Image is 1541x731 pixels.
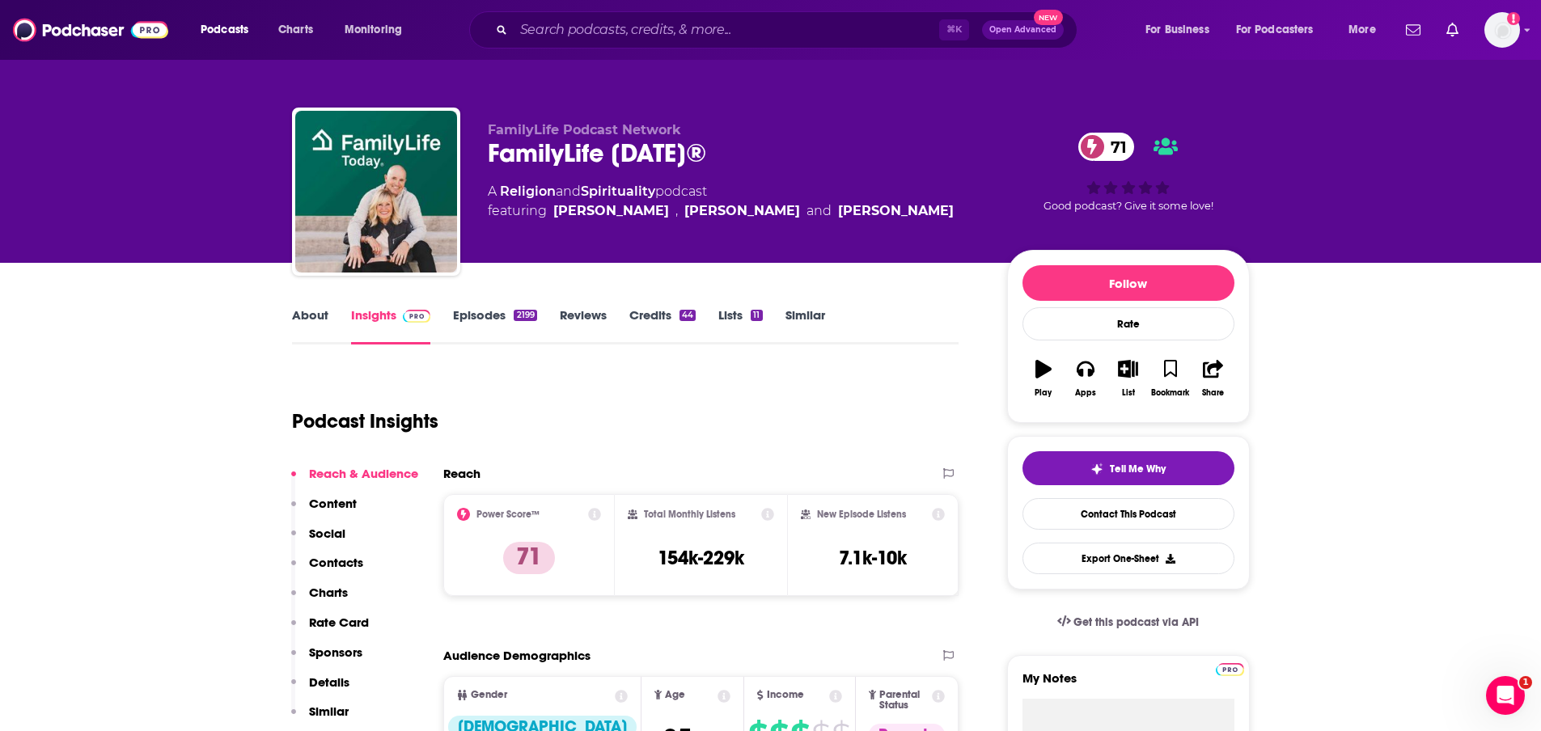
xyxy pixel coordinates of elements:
[403,310,431,323] img: Podchaser Pro
[684,201,800,221] a: Bob Lepine
[309,644,362,660] p: Sponsors
[26,26,39,39] img: logo_orange.svg
[291,674,349,704] button: Details
[1090,463,1103,475] img: tell me why sparkle
[309,526,345,541] p: Social
[839,546,907,570] h3: 7.1k-10k
[1022,451,1234,485] button: tell me why sparkleTell Me Why
[292,307,328,344] a: About
[1073,615,1199,629] span: Get this podcast via API
[42,42,178,55] div: Domain: [DOMAIN_NAME]
[1044,602,1213,642] a: Get this podcast via API
[291,644,362,674] button: Sponsors
[61,95,145,106] div: Domain Overview
[1078,133,1135,161] a: 71
[581,184,655,199] a: Spirituality
[291,526,345,556] button: Social
[45,26,79,39] div: v 4.0.25
[295,111,457,273] img: FamilyLife Today®
[26,42,39,55] img: website_grey.svg
[1044,200,1213,212] span: Good podcast? Give it some love!
[503,542,555,574] p: 71
[1110,463,1166,475] span: Tell Me Why
[309,704,349,719] p: Similar
[679,310,696,321] div: 44
[1035,388,1052,398] div: Play
[718,307,762,344] a: Lists11
[1022,543,1234,574] button: Export One-Sheet
[1034,10,1063,25] span: New
[989,26,1056,34] span: Open Advanced
[1149,349,1192,408] button: Bookmark
[333,17,423,43] button: open menu
[1507,12,1520,25] svg: Add a profile image
[1399,16,1427,44] a: Show notifications dropdown
[500,184,556,199] a: Religion
[982,20,1064,40] button: Open AdvancedNew
[1216,661,1244,676] a: Pro website
[785,307,825,344] a: Similar
[488,182,954,221] div: A podcast
[309,555,363,570] p: Contacts
[514,17,939,43] input: Search podcasts, credits, & more...
[1122,388,1135,398] div: List
[1236,19,1314,41] span: For Podcasters
[1440,16,1465,44] a: Show notifications dropdown
[278,19,313,41] span: Charts
[291,615,369,644] button: Rate Card
[675,201,678,221] span: ,
[644,509,735,520] h2: Total Monthly Listens
[161,94,174,107] img: tab_keywords_by_traffic_grey.svg
[879,690,929,711] span: Parental Status
[309,585,348,600] p: Charts
[556,184,581,199] span: and
[1202,388,1224,398] div: Share
[1151,388,1189,398] div: Bookmark
[345,19,402,41] span: Monitoring
[1484,12,1520,48] button: Show profile menu
[292,409,438,433] h1: Podcast Insights
[1486,676,1525,715] iframe: Intercom live chat
[1519,676,1532,689] span: 1
[44,94,57,107] img: tab_domain_overview_orange.svg
[351,307,431,344] a: InsightsPodchaser Pro
[838,201,954,221] a: Ann Wilson
[939,19,969,40] span: ⌘ K
[767,690,804,700] span: Income
[471,690,507,700] span: Gender
[485,11,1093,49] div: Search podcasts, credits, & more...
[751,310,762,321] div: 11
[1022,307,1234,340] div: Rate
[817,509,906,520] h2: New Episode Listens
[443,466,481,481] h2: Reach
[1484,12,1520,48] img: User Profile
[553,201,669,221] a: Dennis Rainey
[291,585,348,615] button: Charts
[13,15,168,45] a: Podchaser - Follow, Share and Rate Podcasts
[1192,349,1234,408] button: Share
[665,690,685,700] span: Age
[1022,265,1234,301] button: Follow
[1075,388,1096,398] div: Apps
[1065,349,1107,408] button: Apps
[1022,349,1065,408] button: Play
[309,466,418,481] p: Reach & Audience
[1145,19,1209,41] span: For Business
[291,466,418,496] button: Reach & Audience
[443,648,591,663] h2: Audience Demographics
[179,95,273,106] div: Keywords by Traffic
[201,19,248,41] span: Podcasts
[1226,17,1337,43] button: open menu
[560,307,607,344] a: Reviews
[1348,19,1376,41] span: More
[291,555,363,585] button: Contacts
[488,122,681,137] span: FamilyLife Podcast Network
[1216,663,1244,676] img: Podchaser Pro
[476,509,540,520] h2: Power Score™
[514,310,536,321] div: 2199
[1484,12,1520,48] span: Logged in as KellyG
[189,17,269,43] button: open menu
[268,17,323,43] a: Charts
[1022,498,1234,530] a: Contact This Podcast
